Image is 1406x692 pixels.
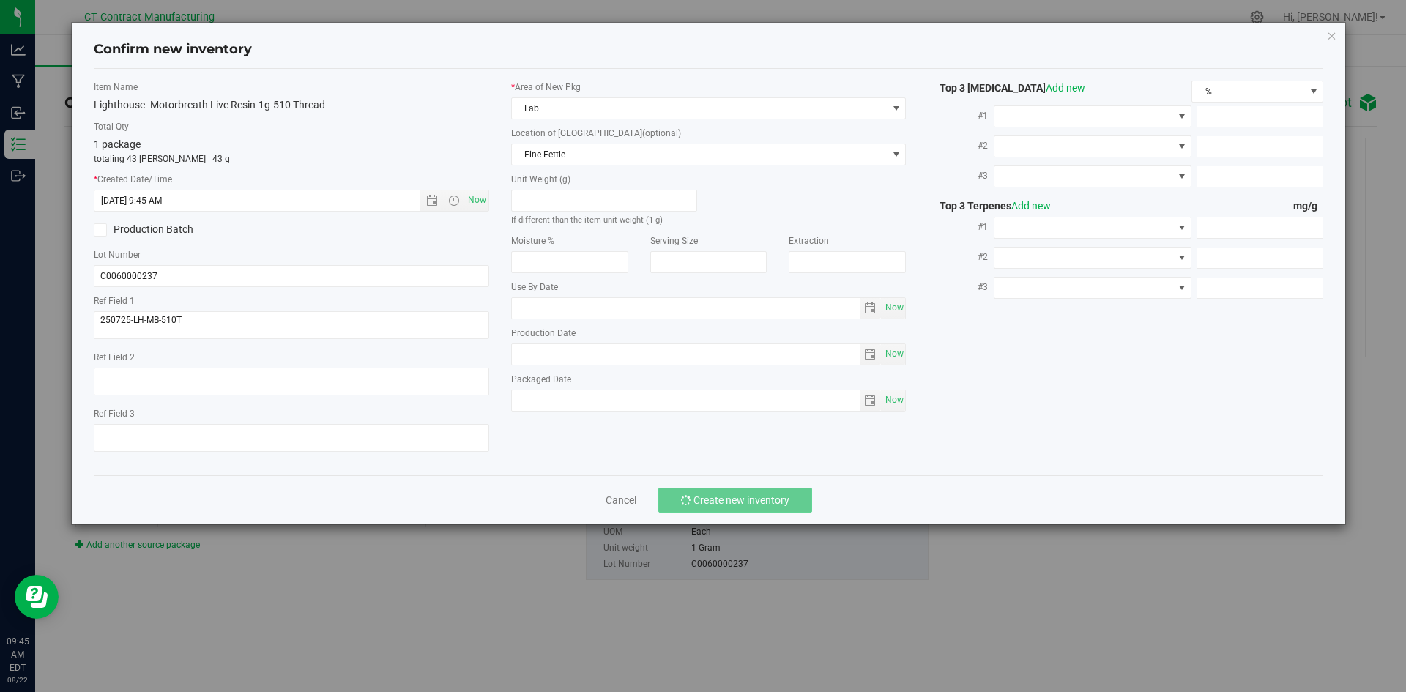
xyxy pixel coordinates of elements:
[887,144,905,165] span: select
[881,298,905,319] span: select
[94,81,489,94] label: Item Name
[650,234,767,248] label: Serving Size
[1293,200,1323,212] span: mg/g
[441,195,466,207] span: Open the time view
[511,327,907,340] label: Production Date
[511,280,907,294] label: Use By Date
[94,40,252,59] h4: Confirm new inventory
[994,135,1191,157] span: NO DATA FOUND
[642,128,681,138] span: (optional)
[882,297,907,319] span: Set Current date
[420,195,445,207] span: Open the date view
[994,247,1191,269] span: NO DATA FOUND
[94,138,141,150] span: 1 package
[658,488,812,513] button: Create new inventory
[881,344,905,365] span: select
[928,244,994,270] label: #2
[882,343,907,365] span: Set Current date
[511,173,698,186] label: Unit Weight (g)
[693,494,789,506] span: Create new inventory
[994,105,1191,127] span: NO DATA FOUND
[511,127,907,140] label: Location of [GEOGRAPHIC_DATA]
[789,234,906,248] label: Extraction
[928,214,994,240] label: #1
[511,81,907,94] label: Area of New Pkg
[994,277,1191,299] span: NO DATA FOUND
[994,165,1191,187] span: NO DATA FOUND
[15,575,59,619] iframe: Resource center
[94,248,489,261] label: Lot Number
[1192,81,1304,102] span: %
[860,344,882,365] span: select
[928,82,1085,94] span: Top 3 [MEDICAL_DATA]
[94,351,489,364] label: Ref Field 2
[928,200,1051,212] span: Top 3 Terpenes
[881,390,905,411] span: select
[882,390,907,411] span: Set Current date
[94,407,489,420] label: Ref Field 3
[860,298,882,319] span: select
[511,234,628,248] label: Moisture %
[860,390,882,411] span: select
[464,190,489,211] span: Set Current date
[512,98,888,119] span: Lab
[511,373,907,386] label: Packaged Date
[928,274,994,300] label: #3
[511,215,663,225] small: If different than the item unit weight (1 g)
[94,120,489,133] label: Total Qty
[94,222,280,237] label: Production Batch
[1011,200,1051,212] a: Add new
[928,103,994,129] label: #1
[94,152,489,165] p: totaling 43 [PERSON_NAME] | 43 g
[94,173,489,186] label: Created Date/Time
[994,217,1191,239] span: NO DATA FOUND
[94,97,489,113] div: Lighthouse- Motorbreath Live Resin-1g-510 Thread
[928,133,994,159] label: #2
[94,294,489,308] label: Ref Field 1
[928,163,994,189] label: #3
[512,144,888,165] span: Fine Fettle
[1046,82,1085,94] a: Add new
[606,493,636,507] a: Cancel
